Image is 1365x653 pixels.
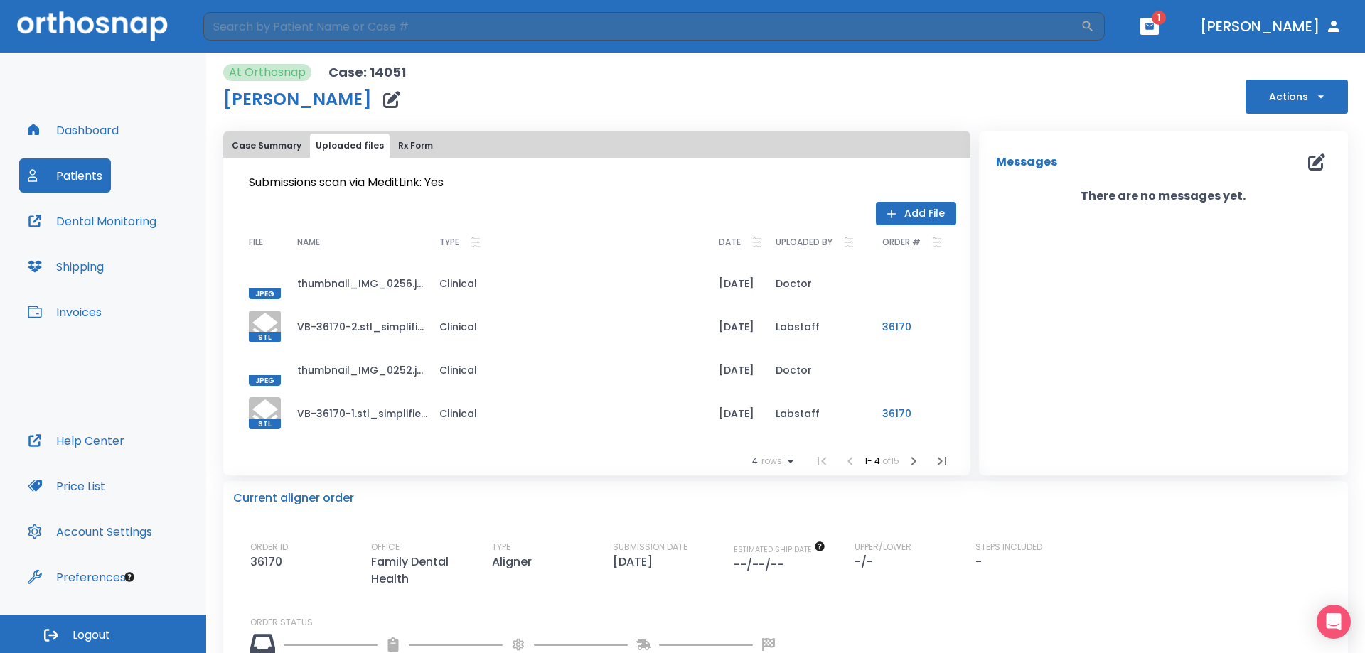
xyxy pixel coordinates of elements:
p: -/- [855,554,879,571]
p: --/--/-- [734,556,789,573]
span: Logout [73,627,110,643]
button: Uploaded files [310,134,390,158]
span: rows [758,456,782,466]
p: TYPE [439,234,459,251]
p: OFFICE [371,541,400,554]
td: VB-36170-2.stl_simplified.stl [286,305,428,348]
p: Family Dental Health [371,554,492,588]
p: ORDER STATUS [250,616,1338,629]
td: Clinical [428,305,707,348]
td: [DATE] [707,392,764,435]
td: 36170 [871,305,956,348]
p: There are no messages yet. [979,188,1348,205]
span: STL [249,419,281,429]
div: Open Intercom Messenger [1317,605,1351,639]
button: Price List [19,469,114,503]
input: Search by Patient Name or Case # [203,12,1081,41]
p: ORDER ID [250,541,288,554]
span: 4 [752,456,758,466]
td: [DATE] [707,305,764,348]
button: Dashboard [19,113,127,147]
td: Clinical [428,392,707,435]
p: Aligner [492,554,537,571]
td: [DATE] [707,261,764,305]
td: VB-36170-1.stl_simplified.stl [286,392,428,435]
button: Add File [876,202,956,225]
p: 36170 [250,554,288,571]
span: JPEG [249,288,281,299]
button: Dental Monitoring [19,204,165,238]
p: Current aligner order [233,490,354,507]
td: Labstaff [764,392,871,435]
p: UPLOADED BY [776,234,833,251]
p: [DATE] [613,554,658,571]
button: Preferences [19,560,134,594]
button: Actions [1246,80,1348,114]
button: Patients [19,158,111,193]
button: Account Settings [19,514,161,549]
button: Shipping [19,249,112,284]
button: Invoices [19,295,110,329]
button: Rx Form [392,134,439,158]
td: thumbnail_IMG_0252.jpg [286,348,428,392]
td: Doctor [764,348,871,392]
span: Submissions scan via MeditLink: Yes [249,174,444,190]
td: Clinical [428,348,707,392]
p: STEPS INCLUDED [975,541,1042,554]
button: Help Center [19,423,133,458]
td: Clinical [428,261,707,305]
p: - [975,554,982,571]
button: [PERSON_NAME] [1194,14,1348,39]
span: STL [249,332,281,342]
p: At Orthosnap [229,64,306,81]
div: tabs [226,134,968,158]
p: UPPER/LOWER [855,541,911,554]
td: 36170 [871,392,956,435]
p: TYPE [492,541,510,554]
img: Orthosnap [17,11,168,41]
p: Messages [996,153,1057,171]
span: JPEG [249,375,281,386]
p: DATE [719,234,741,251]
td: Labstaff [764,305,871,348]
h1: [PERSON_NAME] [223,91,372,108]
td: Doctor [764,261,871,305]
span: FILE [249,238,263,247]
div: Tooltip anchor [123,571,136,583]
span: The date will be available after approving treatment plan [734,544,825,555]
p: Case: 14051 [328,64,406,81]
span: 1 - 4 [864,455,882,467]
p: ORDER # [882,234,921,251]
button: Case Summary [226,134,307,158]
span: NAME [297,238,320,247]
p: SUBMISSION DATE [613,541,687,554]
td: [DATE] [707,348,764,392]
span: of 15 [882,455,899,467]
td: thumbnail_IMG_0256.jpg [286,261,428,305]
span: 1 [1152,11,1166,25]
